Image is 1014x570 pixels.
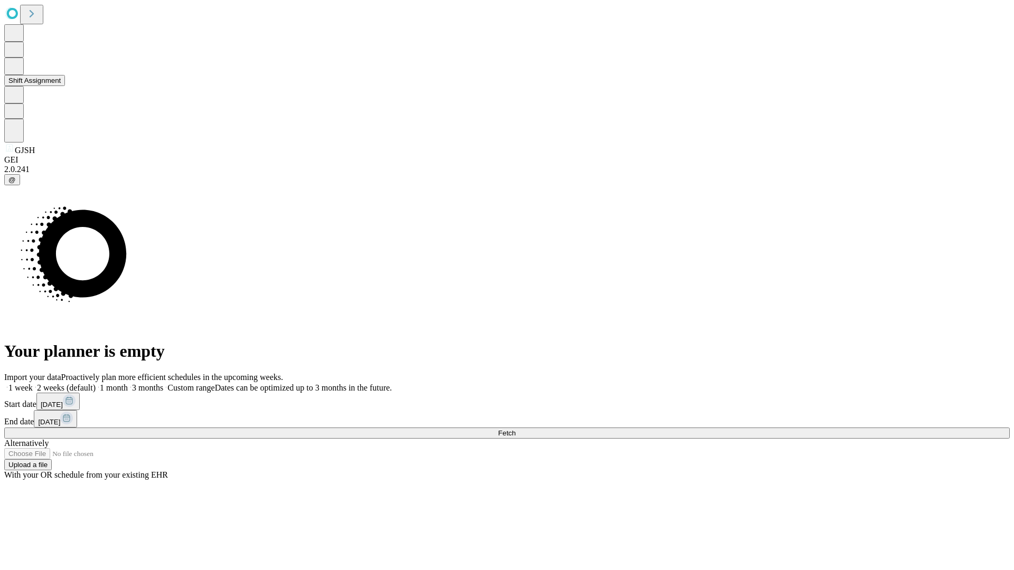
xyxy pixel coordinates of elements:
[34,410,77,427] button: [DATE]
[4,373,61,382] span: Import your data
[4,427,1010,439] button: Fetch
[4,174,20,185] button: @
[8,383,33,392] span: 1 week
[4,341,1010,361] h1: Your planner is empty
[41,401,63,408] span: [DATE]
[4,459,52,470] button: Upload a file
[36,393,80,410] button: [DATE]
[4,155,1010,165] div: GEI
[4,470,168,479] span: With your OR schedule from your existing EHR
[132,383,163,392] span: 3 months
[4,439,49,448] span: Alternatively
[4,393,1010,410] div: Start date
[100,383,128,392] span: 1 month
[8,176,16,184] span: @
[4,410,1010,427] div: End date
[498,429,515,437] span: Fetch
[37,383,96,392] span: 2 weeks (default)
[4,75,65,86] button: Shift Assignment
[4,165,1010,174] div: 2.0.241
[215,383,392,392] span: Dates can be optimized up to 3 months in the future.
[61,373,283,382] span: Proactively plan more efficient schedules in the upcoming weeks.
[15,146,35,155] span: GJSH
[167,383,214,392] span: Custom range
[38,418,60,426] span: [DATE]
